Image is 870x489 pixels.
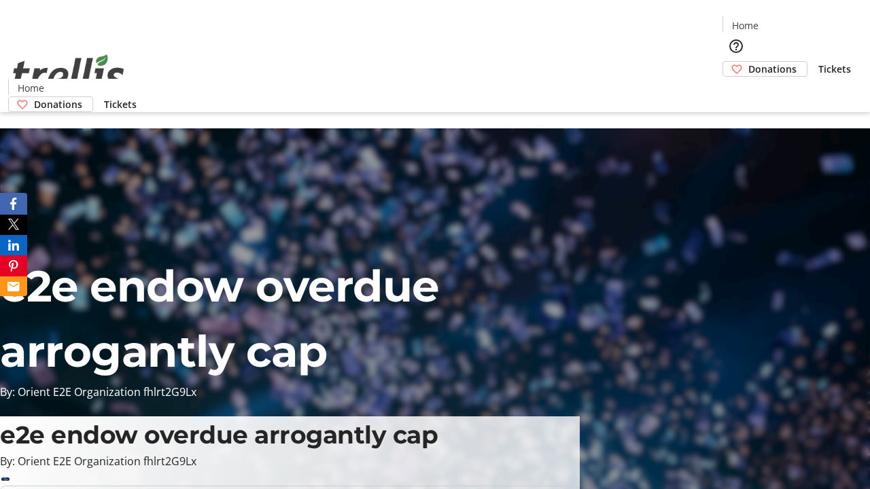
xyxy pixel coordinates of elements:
a: Tickets [93,97,147,111]
button: Help [723,33,750,60]
span: Tickets [818,62,851,76]
a: Donations [8,96,93,112]
span: Donations [34,97,82,111]
a: Home [9,81,52,95]
span: Donations [748,62,797,76]
a: Tickets [807,62,862,76]
img: Orient E2E Organization fhlrt2G9Lx's Logo [8,39,129,107]
a: Donations [723,61,807,77]
span: Home [18,81,44,95]
button: Cart [723,77,750,104]
a: Home [723,18,767,33]
span: Tickets [104,97,137,111]
span: Home [732,18,759,33]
